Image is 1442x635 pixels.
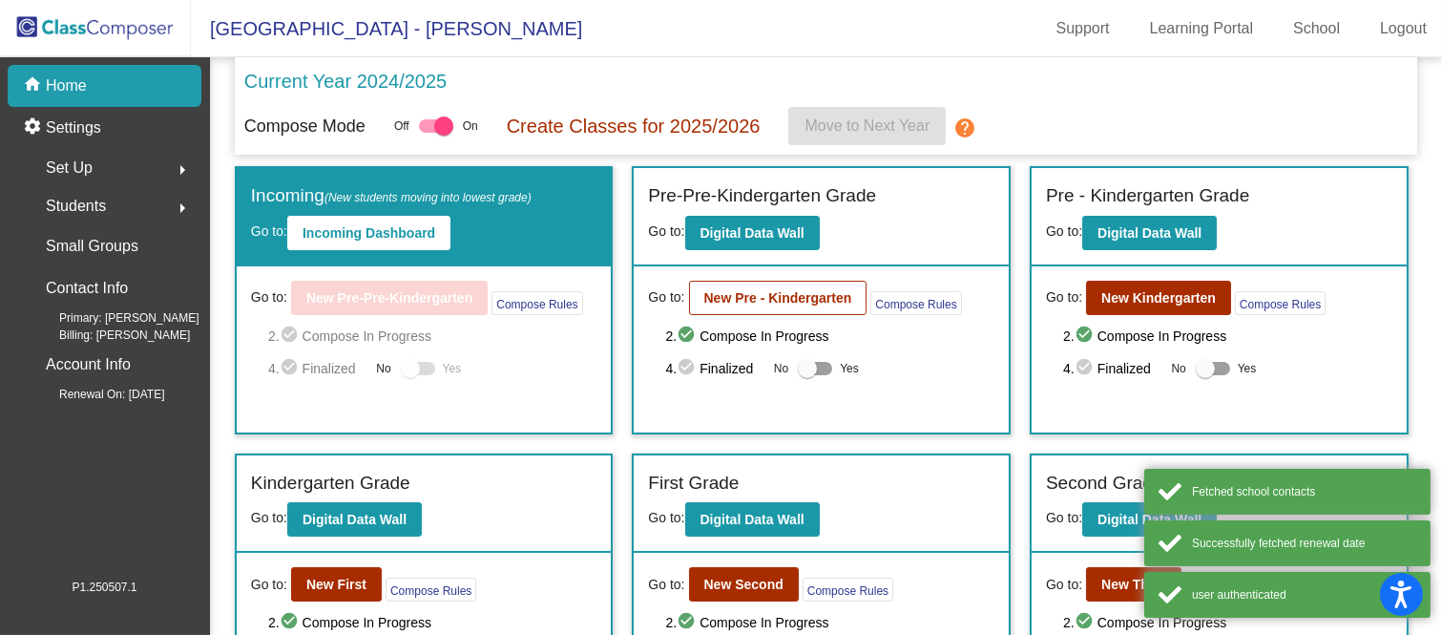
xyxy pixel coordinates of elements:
[648,287,684,307] span: Go to:
[666,325,994,348] span: 2. Compose In Progress
[280,325,303,348] mat-icon: check_circle
[171,197,194,220] mat-icon: arrow_right
[1365,13,1442,44] a: Logout
[1192,535,1416,552] div: Successfully fetched renewal date
[788,107,946,145] button: Move to Next Year
[1046,223,1082,239] span: Go to:
[1046,287,1082,307] span: Go to:
[244,114,366,139] p: Compose Mode
[648,510,684,525] span: Go to:
[287,502,422,537] button: Digital Data Wall
[1135,13,1269,44] a: Learning Portal
[303,225,435,241] b: Incoming Dashboard
[280,357,303,380] mat-icon: check_circle
[443,357,462,380] span: Yes
[287,216,450,250] button: Incoming Dashboard
[1192,483,1416,500] div: Fetched school contacts
[394,117,409,135] span: Off
[303,512,407,527] b: Digital Data Wall
[46,351,131,378] p: Account Info
[46,155,93,181] span: Set Up
[666,611,994,634] span: 2. Compose In Progress
[244,67,447,95] p: Current Year 2024/2025
[191,13,582,44] span: [GEOGRAPHIC_DATA] - [PERSON_NAME]
[840,357,859,380] span: Yes
[677,357,700,380] mat-icon: check_circle
[46,275,128,302] p: Contact Info
[685,216,820,250] button: Digital Data Wall
[376,360,390,377] span: No
[291,281,488,315] button: New Pre-Pre-Kindergarten
[1046,470,1163,497] label: Second Grade
[648,223,684,239] span: Go to:
[29,386,164,403] span: Renewal On: [DATE]
[171,159,194,181] mat-icon: arrow_right
[1046,575,1082,595] span: Go to:
[689,281,867,315] button: New Pre - Kindergarten
[463,117,478,135] span: On
[704,290,852,306] b: New Pre - Kindergarten
[803,578,893,602] button: Compose Rules
[251,182,532,210] label: Incoming
[677,325,700,348] mat-icon: check_circle
[1235,291,1326,315] button: Compose Rules
[666,357,764,380] span: 4. Finalized
[268,325,596,348] span: 2. Compose In Progress
[46,193,106,220] span: Students
[386,578,476,602] button: Compose Rules
[774,360,788,377] span: No
[648,575,684,595] span: Go to:
[870,291,961,315] button: Compose Rules
[46,116,101,139] p: Settings
[1171,360,1185,377] span: No
[704,577,784,592] b: New Second
[1101,577,1166,592] b: New Third
[1238,357,1257,380] span: Yes
[1075,357,1097,380] mat-icon: check_circle
[953,116,976,139] mat-icon: help
[268,611,596,634] span: 2. Compose In Progress
[648,470,739,497] label: First Grade
[491,291,582,315] button: Compose Rules
[1063,357,1161,380] span: 4. Finalized
[1046,510,1082,525] span: Go to:
[268,357,366,380] span: 4. Finalized
[1086,281,1231,315] button: New Kindergarten
[46,233,138,260] p: Small Groups
[1086,567,1181,602] button: New Third
[1082,502,1217,537] button: Digital Data Wall
[23,116,46,139] mat-icon: settings
[29,327,190,344] span: Billing: [PERSON_NAME]
[306,290,472,306] b: New Pre-Pre-Kindergarten
[251,287,287,307] span: Go to:
[1097,225,1202,241] b: Digital Data Wall
[1041,13,1125,44] a: Support
[1075,325,1097,348] mat-icon: check_circle
[1063,325,1391,348] span: 2. Compose In Progress
[685,502,820,537] button: Digital Data Wall
[29,309,199,327] span: Primary: [PERSON_NAME]
[677,611,700,634] mat-icon: check_circle
[46,74,87,97] p: Home
[251,510,287,525] span: Go to:
[1101,290,1216,306] b: New Kindergarten
[648,182,876,210] label: Pre-Pre-Kindergarten Grade
[324,191,532,204] span: (New students moving into lowest grade)
[251,575,287,595] span: Go to:
[1278,13,1355,44] a: School
[507,112,761,140] p: Create Classes for 2025/2026
[700,225,805,241] b: Digital Data Wall
[700,512,805,527] b: Digital Data Wall
[291,567,382,602] button: New First
[280,611,303,634] mat-icon: check_circle
[1063,611,1391,634] span: 2. Compose In Progress
[251,470,410,497] label: Kindergarten Grade
[251,223,287,239] span: Go to:
[1097,512,1202,527] b: Digital Data Wall
[1075,611,1097,634] mat-icon: check_circle
[805,117,930,134] span: Move to Next Year
[1046,182,1249,210] label: Pre - Kindergarten Grade
[306,577,366,592] b: New First
[23,74,46,97] mat-icon: home
[1192,586,1416,603] div: user authenticated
